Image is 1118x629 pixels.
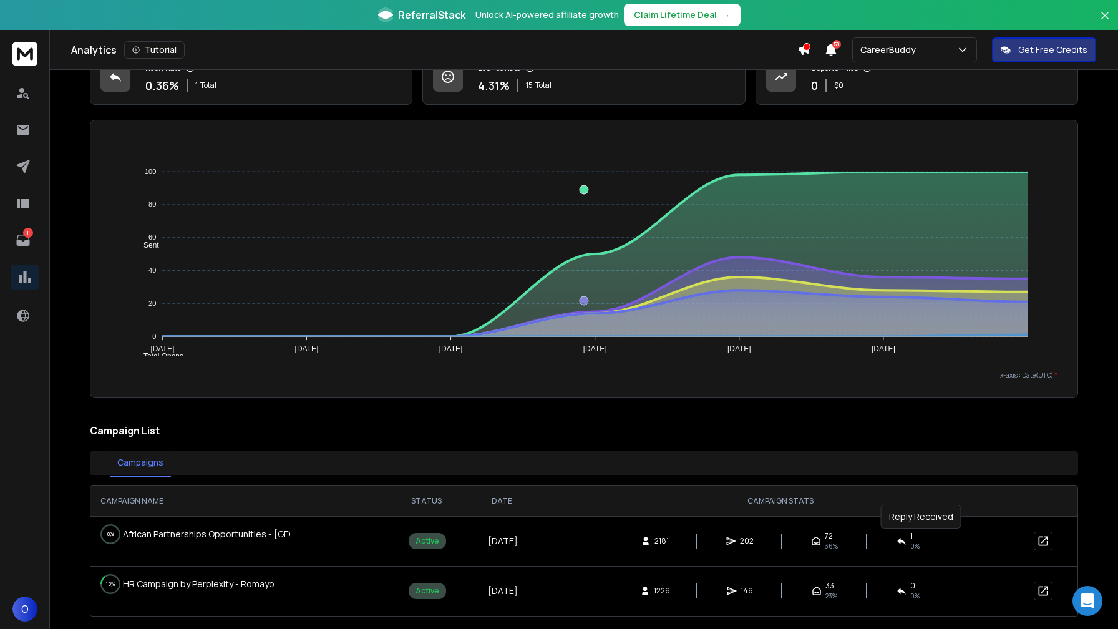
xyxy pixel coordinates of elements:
tspan: [DATE] [295,344,319,353]
td: African Partnerships Opportunities - [GEOGRAPHIC_DATA] [90,517,290,552]
tspan: 60 [148,233,156,241]
a: Opportunities0$0 [756,51,1078,105]
p: 15 % [106,578,115,590]
tspan: [DATE] [727,344,751,353]
span: Total [535,80,552,90]
span: 50 [832,40,841,49]
span: 2181 [654,536,669,546]
tspan: [DATE] [872,344,895,353]
div: Reply Received [881,505,961,529]
span: 33 [825,581,834,591]
a: Bounce Rate4.31%15Total [422,51,745,105]
span: 146 [741,586,753,596]
tspan: 100 [145,168,156,175]
p: 4.31 % [478,77,510,94]
div: Active [409,583,446,599]
span: 202 [740,536,754,546]
span: → [722,9,731,21]
span: 15 [526,80,533,90]
a: Reply Rate0.36%1Total [90,51,412,105]
div: Open Intercom Messenger [1072,586,1102,616]
span: 1226 [654,586,670,596]
p: Unlock AI-powered affiliate growth [475,9,619,21]
span: 0 % [910,541,920,551]
span: 1 [910,531,913,541]
td: HR Campaign by Perplexity - Romayo [90,567,290,602]
button: Tutorial [124,41,185,59]
tspan: [DATE] [439,344,463,353]
span: 0 % [910,591,920,601]
button: O [12,597,37,622]
tspan: [DATE] [150,344,174,353]
td: [DATE] [467,516,537,566]
span: ReferralStack [398,7,465,22]
p: $ 0 [834,80,843,90]
p: 0 % [107,528,114,540]
span: Sent [134,241,159,250]
a: 1 [11,228,36,253]
span: 23 % [825,591,837,601]
tspan: 0 [152,333,156,340]
span: Total [200,80,216,90]
span: Total Opens [134,352,183,361]
p: 0.36 % [145,77,179,94]
tspan: 20 [148,300,156,307]
button: Claim Lifetime Deal→ [624,4,741,26]
th: CAMPAIGN NAME [90,486,386,516]
th: CAMPAIGN STATS [537,486,1024,516]
tspan: 40 [148,266,156,274]
span: 0 [910,581,915,591]
p: 0 [811,77,818,94]
button: Get Free Credits [992,37,1096,62]
p: Get Free Credits [1018,44,1087,56]
tspan: [DATE] [583,344,607,353]
span: 72 [825,531,833,541]
button: Campaigns [110,449,171,477]
button: Close banner [1097,7,1113,37]
th: DATE [467,486,537,516]
p: x-axis : Date(UTC) [110,371,1057,380]
td: [DATE] [467,566,537,616]
div: Analytics [71,41,797,59]
h2: Campaign List [90,423,1078,438]
p: CareerBuddy [860,44,921,56]
tspan: 80 [148,201,156,208]
p: 1 [23,228,33,238]
div: Active [409,533,446,549]
th: STATUS [386,486,467,516]
span: 1 [195,80,198,90]
span: 36 % [825,541,838,551]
